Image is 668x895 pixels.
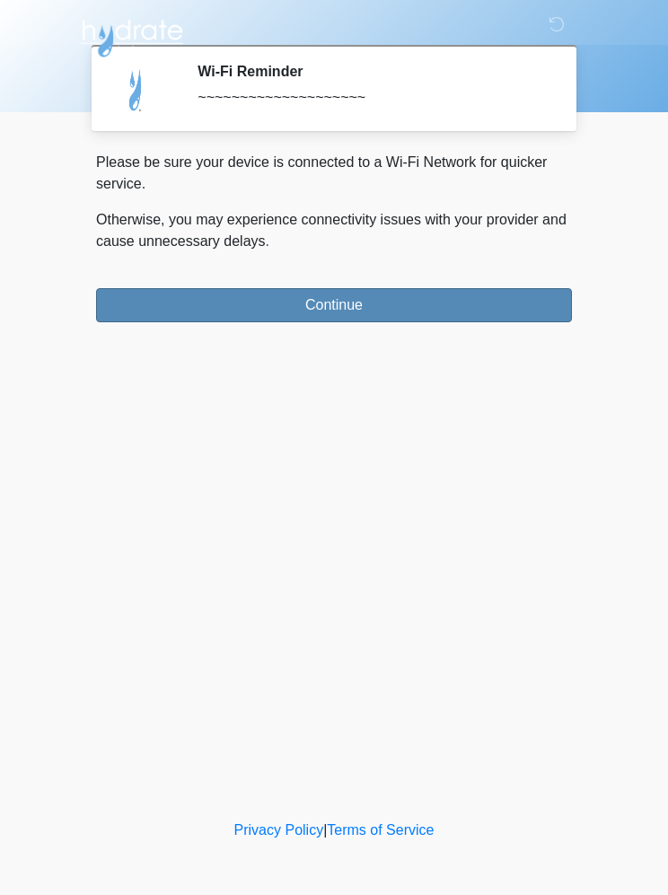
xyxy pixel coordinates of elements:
[266,233,269,249] span: .
[198,87,545,109] div: ~~~~~~~~~~~~~~~~~~~~
[234,822,324,838] a: Privacy Policy
[78,13,186,58] img: Hydrate IV Bar - Flagstaff Logo
[323,822,327,838] a: |
[96,209,572,252] p: Otherwise, you may experience connectivity issues with your provider and cause unnecessary delays
[96,288,572,322] button: Continue
[96,152,572,195] p: Please be sure your device is connected to a Wi-Fi Network for quicker service.
[110,63,163,117] img: Agent Avatar
[327,822,434,838] a: Terms of Service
